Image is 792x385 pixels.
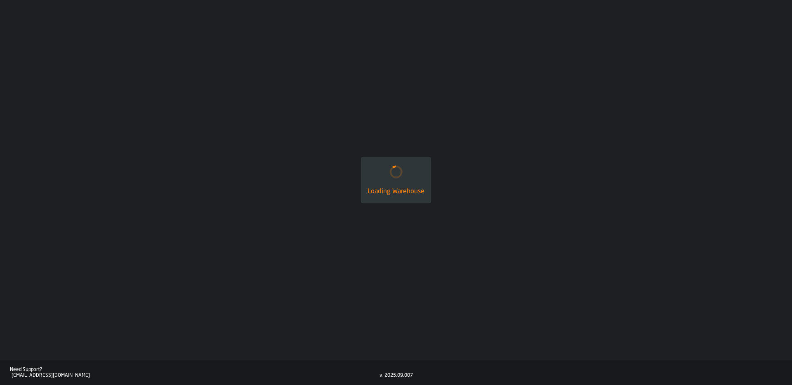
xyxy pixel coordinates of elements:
div: Need Support? [10,367,379,373]
a: Need Support?[EMAIL_ADDRESS][DOMAIN_NAME] [10,367,379,378]
div: v. [379,373,383,378]
div: Loading Warehouse [368,187,424,197]
div: 2025.09.007 [384,373,413,378]
div: [EMAIL_ADDRESS][DOMAIN_NAME] [12,373,379,378]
